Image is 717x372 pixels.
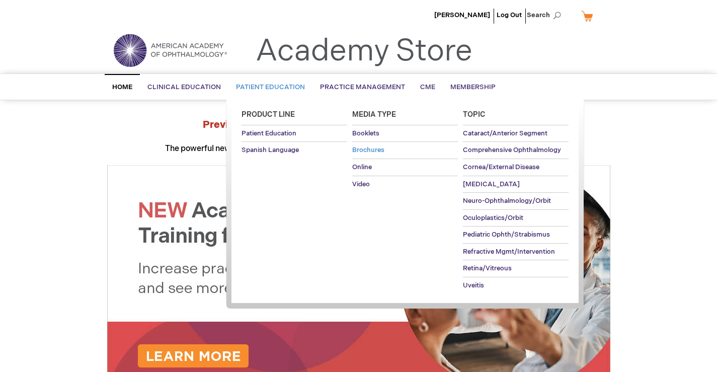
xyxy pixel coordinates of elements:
span: Membership [450,83,496,91]
span: Booklets [352,129,379,137]
span: Video [352,180,370,188]
span: Spanish Language [242,146,299,154]
a: Log Out [497,11,522,19]
span: Product Line [242,110,295,119]
span: Online [352,163,372,171]
span: Pediatric Ophth/Strabismus [463,231,550,239]
span: Brochures [352,146,384,154]
strong: Preview the at AAO 2025 [203,119,514,131]
span: CME [420,83,435,91]
span: Media Type [352,110,396,119]
span: Neuro-Ophthalmology/Orbit [463,197,551,205]
span: Home [112,83,132,91]
span: [MEDICAL_DATA] [463,180,520,188]
span: Cataract/Anterior Segment [463,129,547,137]
span: Refractive Mgmt/Intervention [463,248,555,256]
span: Patient Education [242,129,296,137]
span: Patient Education [236,83,305,91]
span: Topic [463,110,486,119]
span: Oculoplastics/Orbit [463,214,523,222]
span: Uveitis [463,281,484,289]
span: Cornea/External Disease [463,163,539,171]
span: Practice Management [320,83,405,91]
a: Academy Store [256,33,472,69]
a: [PERSON_NAME] [434,11,490,19]
span: Clinical Education [147,83,221,91]
span: Search [527,5,565,25]
span: Comprehensive Ophthalmology [463,146,561,154]
span: Retina/Vitreous [463,264,512,272]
